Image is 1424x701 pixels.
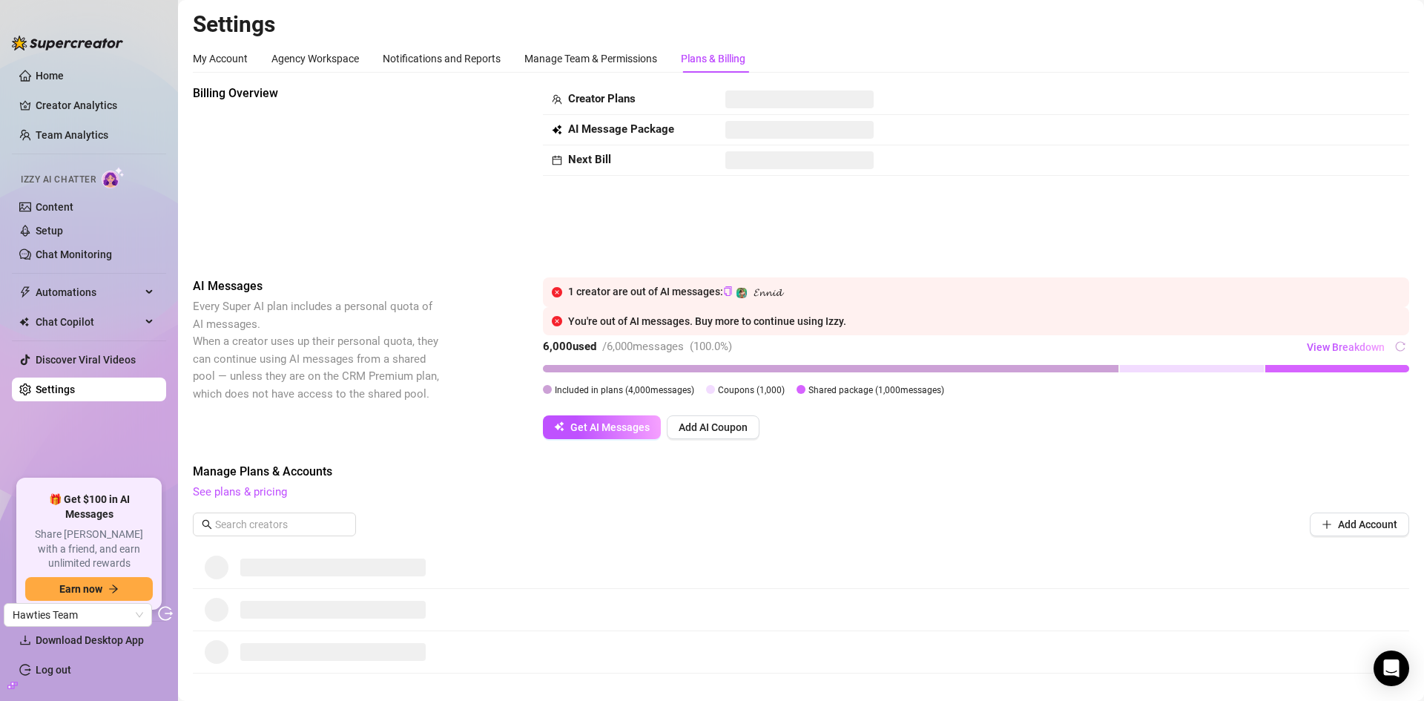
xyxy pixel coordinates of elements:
img: logo-BBDzfeDw.svg [12,36,123,50]
div: You're out of AI messages. Buy more to continue using Izzy. [568,313,1400,329]
span: / 6,000 messages [602,340,684,353]
span: ( 100.0 %) [690,340,732,353]
button: View Breakdown [1306,335,1385,359]
button: Copy Creator ID [723,286,733,297]
strong: AI Message Package [568,122,674,136]
a: Setup [36,225,63,237]
strong: Creator Plans [568,92,636,105]
a: See plans & pricing [193,485,287,498]
strong: Next Bill [568,153,611,166]
button: Earn nowarrow-right [25,577,153,601]
a: Chat Monitoring [36,249,112,260]
span: Get AI Messages [570,421,650,433]
span: logout [158,606,173,621]
span: 𝓔𝓷𝓷𝓲𝓭 [754,286,782,298]
a: Creator Analytics [36,93,154,117]
span: Add AI Coupon [679,421,748,433]
div: Agency Workspace [271,50,359,67]
span: calendar [552,155,562,165]
span: Included in plans ( 4,000 messages) [555,385,694,395]
span: Billing Overview [193,85,442,102]
a: Content [36,201,73,213]
span: build [7,680,18,691]
a: Discover Viral Videos [36,354,136,366]
a: Team Analytics [36,129,108,141]
div: Plans & Billing [681,50,745,67]
span: Share [PERSON_NAME] with a friend, and earn unlimited rewards [25,527,153,571]
span: Add Account [1338,519,1397,530]
span: Chat Copilot [36,310,141,334]
span: Coupons ( 1,000 ) [718,385,785,395]
span: Every Super AI plan includes a personal quota of AI messages. When a creator uses up their person... [193,300,439,401]
span: arrow-right [108,584,119,594]
span: thunderbolt [19,286,31,298]
span: 🎁 Get $100 in AI Messages [25,493,153,521]
span: Hawties Team [13,604,143,626]
span: close-circle [552,287,562,297]
div: Notifications and Reports [383,50,501,67]
span: Shared package ( 1,000 messages) [808,385,944,395]
a: Log out [36,664,71,676]
strong: 6,000 used [543,340,596,353]
div: Manage Team & Permissions [524,50,657,67]
span: search [202,519,212,530]
span: Manage Plans & Accounts [193,463,1409,481]
button: Get AI Messages [543,415,661,439]
span: Download Desktop App [36,634,144,646]
span: AI Messages [193,277,442,295]
input: Search creators [215,516,335,533]
span: reload [1395,341,1405,352]
span: Automations [36,280,141,304]
img: AI Chatter [102,167,125,188]
img: 𝓔𝓷𝓷𝓲𝓭 [736,288,747,298]
a: Settings [36,384,75,395]
span: plus [1322,519,1332,530]
a: Home [36,70,64,82]
span: View Breakdown [1307,341,1385,353]
span: team [552,94,562,105]
div: 1 creator are out of AI messages: [568,283,1400,301]
button: Add AI Coupon [667,415,759,439]
span: Earn now [59,583,102,595]
h2: Settings [193,10,1409,39]
button: Add Account [1310,513,1409,536]
span: Izzy AI Chatter [21,173,96,187]
span: copy [723,286,733,296]
span: close-circle [552,316,562,326]
img: Chat Copilot [19,317,29,327]
span: download [19,634,31,646]
div: Open Intercom Messenger [1374,651,1409,686]
div: My Account [193,50,248,67]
